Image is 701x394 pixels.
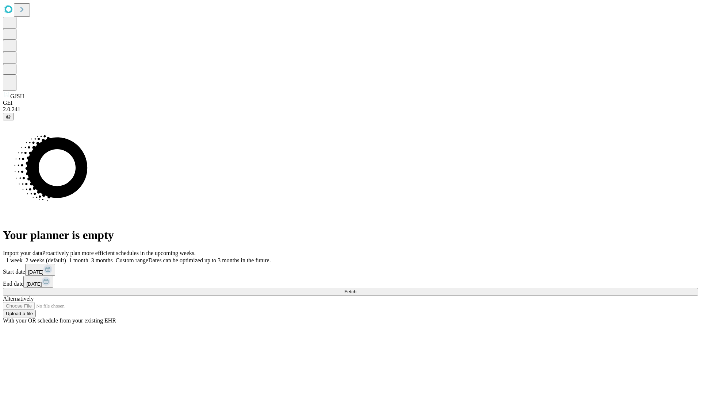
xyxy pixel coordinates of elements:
span: Custom range [116,257,148,263]
span: @ [6,114,11,119]
button: [DATE] [25,264,55,276]
div: GEI [3,100,698,106]
h1: Your planner is empty [3,228,698,242]
span: 1 week [6,257,23,263]
div: End date [3,276,698,288]
span: Import your data [3,250,42,256]
span: Dates can be optimized up to 3 months in the future. [148,257,271,263]
span: [DATE] [28,269,43,275]
span: Fetch [344,289,356,294]
span: 2 weeks (default) [26,257,66,263]
span: GJSH [10,93,24,99]
span: 3 months [91,257,113,263]
span: [DATE] [26,281,42,287]
button: Upload a file [3,310,36,317]
span: 1 month [69,257,88,263]
div: 2.0.241 [3,106,698,113]
button: [DATE] [23,276,53,288]
button: @ [3,113,14,120]
button: Fetch [3,288,698,295]
div: Start date [3,264,698,276]
span: Proactively plan more efficient schedules in the upcoming weeks. [42,250,196,256]
span: Alternatively [3,295,34,302]
span: With your OR schedule from your existing EHR [3,317,116,324]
